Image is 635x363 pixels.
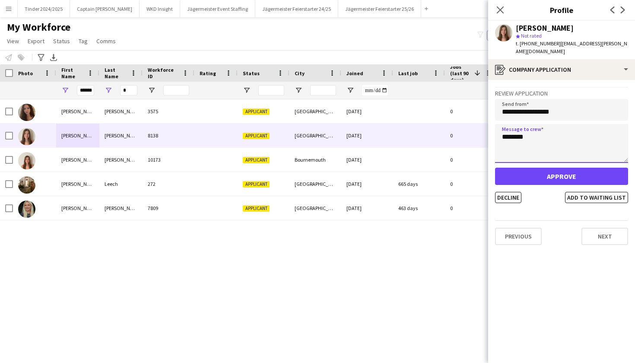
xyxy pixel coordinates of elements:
span: Applicant [243,181,270,188]
div: 0 [445,196,497,220]
div: 0 [445,148,497,172]
button: Open Filter Menu [61,86,69,94]
a: Export [24,35,48,47]
app-action-btn: Export XLSX [48,52,59,63]
div: [PERSON_NAME] [99,124,143,147]
input: Last Name Filter Input [120,85,137,96]
button: Open Filter Menu [346,86,354,94]
span: Jobs (last 90 days) [450,64,471,83]
div: 7809 [143,196,194,220]
img: Alicia Chappell [18,104,35,121]
div: Bournemouth [289,148,341,172]
span: Status [243,70,260,76]
div: [PERSON_NAME] [99,99,143,123]
span: Applicant [243,157,270,163]
div: [PERSON_NAME] [99,196,143,220]
div: 272 [143,172,194,196]
div: Company application [488,59,635,80]
span: Rating [200,70,216,76]
div: 10173 [143,148,194,172]
span: Last job [398,70,418,76]
img: Alicia Leech [18,176,35,194]
span: Applicant [243,108,270,115]
div: [DATE] [341,148,393,172]
button: Next [581,228,628,245]
span: Joined [346,70,363,76]
div: Leech [99,172,143,196]
div: 0 [445,172,497,196]
div: [DATE] [341,172,393,196]
input: City Filter Input [310,85,336,96]
div: [DATE] [341,196,393,220]
button: Open Filter Menu [243,86,251,94]
input: First Name Filter Input [77,85,94,96]
a: Comms [93,35,119,47]
a: View [3,35,22,47]
span: Photo [18,70,33,76]
button: Jägermeister Feierstarter 24/25 [255,0,338,17]
span: View [7,37,19,45]
div: [PERSON_NAME] [56,172,99,196]
span: Workforce ID [148,67,179,80]
h3: Profile [488,4,635,16]
div: [DATE] [341,124,393,147]
div: 0 [445,99,497,123]
button: WKD Insight [140,0,180,17]
span: Comms [96,37,116,45]
img: Alicia Liggett-Haddock [18,201,35,218]
input: Joined Filter Input [362,85,388,96]
div: [PERSON_NAME] [99,148,143,172]
button: Decline [495,192,521,203]
a: Tag [75,35,91,47]
button: Captain [PERSON_NAME] [70,0,140,17]
button: Tinder 2024/2025 [18,0,70,17]
img: Alicia Laverty Baralle [18,152,35,169]
div: 463 days [393,196,445,220]
span: Last Name [105,67,127,80]
span: | [EMAIL_ADDRESS][PERSON_NAME][DOMAIN_NAME] [516,40,627,54]
button: Jägermeister Event Staffing [180,0,255,17]
button: Approve [495,168,628,185]
button: Everyone9,756 [487,30,530,41]
span: t. [PHONE_NUMBER] [516,40,561,47]
button: Open Filter Menu [105,86,112,94]
a: Status [50,35,73,47]
div: [GEOGRAPHIC_DATA] [289,124,341,147]
div: 0 [445,124,497,147]
div: [GEOGRAPHIC_DATA] [289,196,341,220]
div: 665 days [393,172,445,196]
div: 3575 [143,99,194,123]
div: [PERSON_NAME] [56,148,99,172]
span: My Workforce [7,21,70,34]
img: Alicia Laverty Baralle [18,128,35,145]
div: [PERSON_NAME] [56,124,99,147]
button: Jägermeister Feierstarter 25/26 [338,0,421,17]
input: Status Filter Input [258,85,284,96]
span: First Name [61,67,84,80]
app-action-btn: Advanced filters [36,52,46,63]
span: Applicant [243,205,270,212]
div: 8138 [143,124,194,147]
div: [GEOGRAPHIC_DATA] [289,172,341,196]
button: Open Filter Menu [148,86,156,94]
div: [GEOGRAPHIC_DATA] [289,99,341,123]
button: Add to waiting list [565,192,628,203]
span: City [295,70,305,76]
span: Not rated [521,32,542,39]
div: [PERSON_NAME] [516,24,574,32]
div: [PERSON_NAME] [56,196,99,220]
div: [DATE] [341,99,393,123]
span: Status [53,37,70,45]
button: Previous [495,228,542,245]
input: Workforce ID Filter Input [163,85,189,96]
button: Open Filter Menu [295,86,302,94]
div: [PERSON_NAME] [56,99,99,123]
span: Applicant [243,133,270,139]
span: Tag [79,37,88,45]
h3: Review Application [495,89,628,97]
span: Export [28,37,44,45]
